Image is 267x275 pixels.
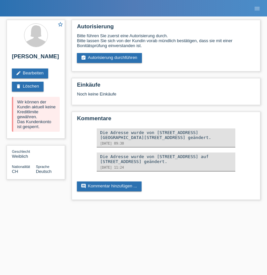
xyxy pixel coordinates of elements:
a: deleteLöschen [12,82,44,92]
i: menu [254,5,260,12]
a: assignment_turned_inAutorisierung durchführen [77,53,142,63]
a: commentKommentar hinzufügen ... [77,181,142,191]
div: Noch keine Einkäufe [77,92,255,101]
div: Wir können der Kundin aktuell keine Kreditlimite gewähren. Das Kundenkonto ist gesperrt. [12,97,60,132]
i: star_border [57,21,63,27]
div: [DATE] 09:30 [100,142,232,145]
span: Geschlecht [12,150,30,153]
i: comment [81,183,86,189]
h2: Autorisierung [77,23,255,33]
div: Weiblich [12,149,36,159]
a: menu [250,6,264,10]
a: editBearbeiten [12,69,48,78]
h2: [PERSON_NAME] [12,53,60,63]
div: [DATE] 11:24 [100,166,232,169]
span: Sprache [36,165,50,169]
a: star_border [57,21,63,28]
span: Schweiz [12,169,18,174]
i: assignment_turned_in [81,55,86,60]
h2: Einkäufe [77,82,255,92]
i: delete [16,84,21,89]
div: Die Adresse wurde von [STREET_ADDRESS][GEOGRAPHIC_DATA][STREET_ADDRESS] geändert. [100,130,232,140]
div: Bitte führen Sie zuerst eine Autorisierung durch. Bitte lassen Sie sich von der Kundin vorab münd... [77,33,255,48]
div: Die Adresse wurde von [STREET_ADDRESS] auf [STREET_ADDRESS] geändert. [100,154,232,164]
span: Nationalität [12,165,30,169]
i: edit [16,70,21,76]
span: Deutsch [36,169,52,174]
h2: Kommentare [77,115,255,125]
